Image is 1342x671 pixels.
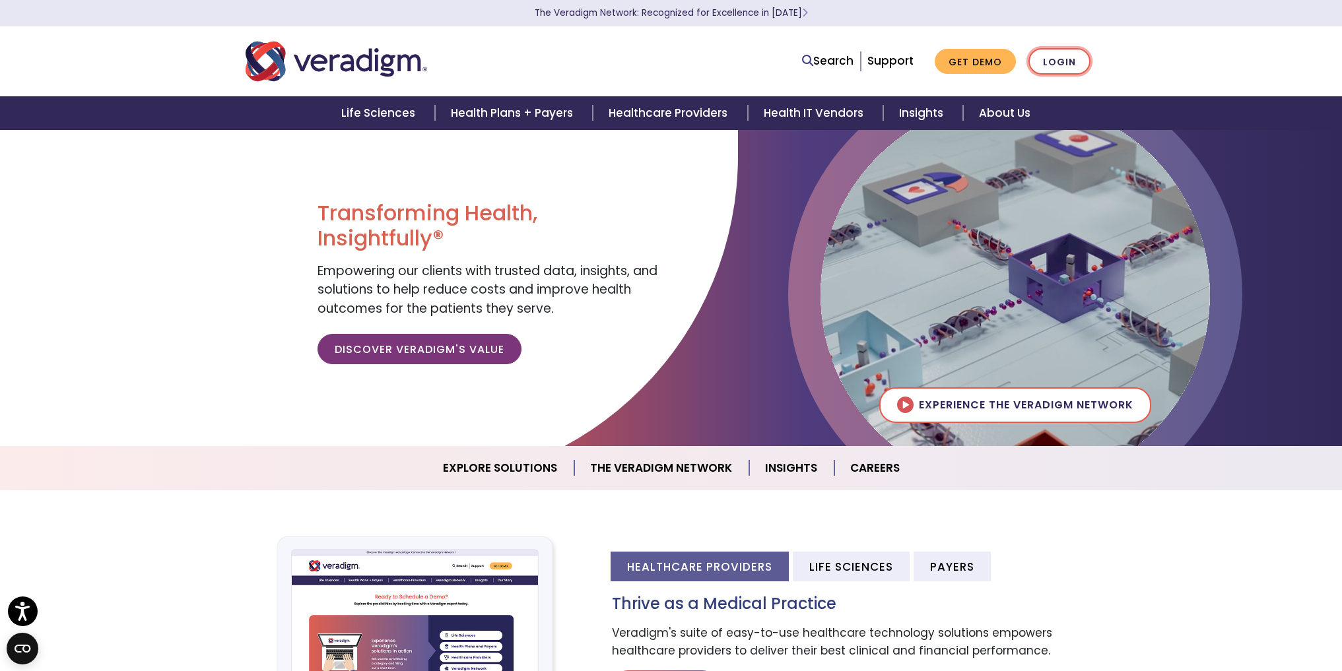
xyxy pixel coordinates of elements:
[935,49,1016,75] a: Get Demo
[435,96,593,130] a: Health Plans + Payers
[1028,48,1090,75] a: Login
[748,96,883,130] a: Health IT Vendors
[318,262,657,317] span: Empowering our clients with trusted data, insights, and solutions to help reduce costs and improv...
[318,334,521,364] a: Discover Veradigm's Value
[7,633,38,664] button: Open CMP widget
[834,451,916,485] a: Careers
[749,451,834,485] a: Insights
[802,7,808,19] span: Learn More
[611,552,789,581] li: Healthcare Providers
[246,40,427,83] img: Veradigm logo
[612,594,1097,614] h3: Thrive as a Medical Practice
[612,624,1097,660] p: Veradigm's suite of easy-to-use healthcare technology solutions empowers healthcare providers to ...
[867,53,914,69] a: Support
[883,96,963,130] a: Insights
[427,451,574,485] a: Explore Solutions
[802,52,854,70] a: Search
[574,451,749,485] a: The Veradigm Network
[963,96,1046,130] a: About Us
[318,201,661,251] h1: Transforming Health, Insightfully®
[593,96,747,130] a: Healthcare Providers
[793,552,910,581] li: Life Sciences
[914,552,991,581] li: Payers
[535,7,808,19] a: The Veradigm Network: Recognized for Excellence in [DATE]Learn More
[325,96,435,130] a: Life Sciences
